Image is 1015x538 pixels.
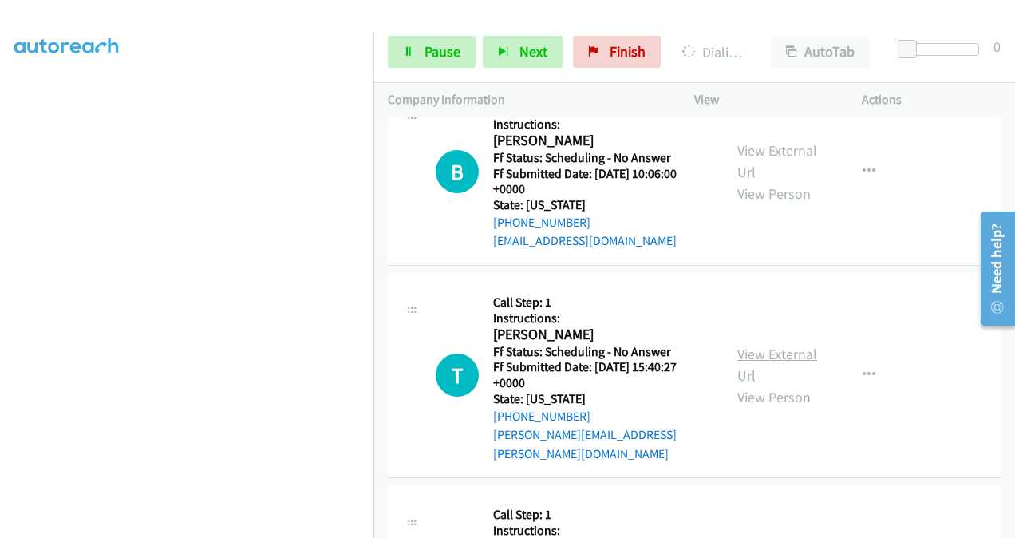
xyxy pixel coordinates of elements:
a: [PHONE_NUMBER] [493,215,590,230]
a: Finish [573,36,661,68]
span: Finish [610,42,646,61]
p: View [694,90,833,109]
button: AutoTab [771,36,870,68]
button: Next [483,36,563,68]
span: Pause [425,42,460,61]
h1: T [436,354,479,397]
h5: Ff Submitted Date: [DATE] 10:06:00 +0000 [493,166,709,197]
p: Company Information [388,90,665,109]
h5: Ff Status: Scheduling - No Answer [493,150,709,166]
a: View External Url [737,141,817,181]
a: View Person [737,388,811,406]
span: Next [519,42,547,61]
div: 0 [993,36,1001,57]
div: The call is yet to be attempted [436,354,479,397]
h2: [PERSON_NAME] [493,132,709,150]
a: View External Url [737,345,817,385]
h5: Instructions: [493,311,709,326]
h5: Call Step: 1 [493,295,709,311]
a: [PHONE_NUMBER] [493,409,590,424]
a: [EMAIL_ADDRESS][DOMAIN_NAME] [493,233,677,248]
h5: Instructions: [493,117,709,133]
h5: State: [US_STATE] [493,391,709,407]
h2: [PERSON_NAME] [493,326,709,344]
a: Pause [388,36,476,68]
div: The call is yet to be attempted [436,150,479,193]
div: Delay between calls (in seconds) [906,43,979,56]
h5: State: [US_STATE] [493,197,709,213]
h1: B [436,150,479,193]
h5: Call Step: 1 [493,507,709,523]
p: Actions [862,90,1001,109]
a: [PERSON_NAME][EMAIL_ADDRESS][PERSON_NAME][DOMAIN_NAME] [493,427,677,461]
iframe: Resource Center [970,205,1015,332]
h5: Ff Status: Scheduling - No Answer [493,344,709,360]
h5: Ff Submitted Date: [DATE] 15:40:27 +0000 [493,359,709,390]
a: View Person [737,184,811,203]
p: Dialing [PERSON_NAME] [682,42,742,63]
